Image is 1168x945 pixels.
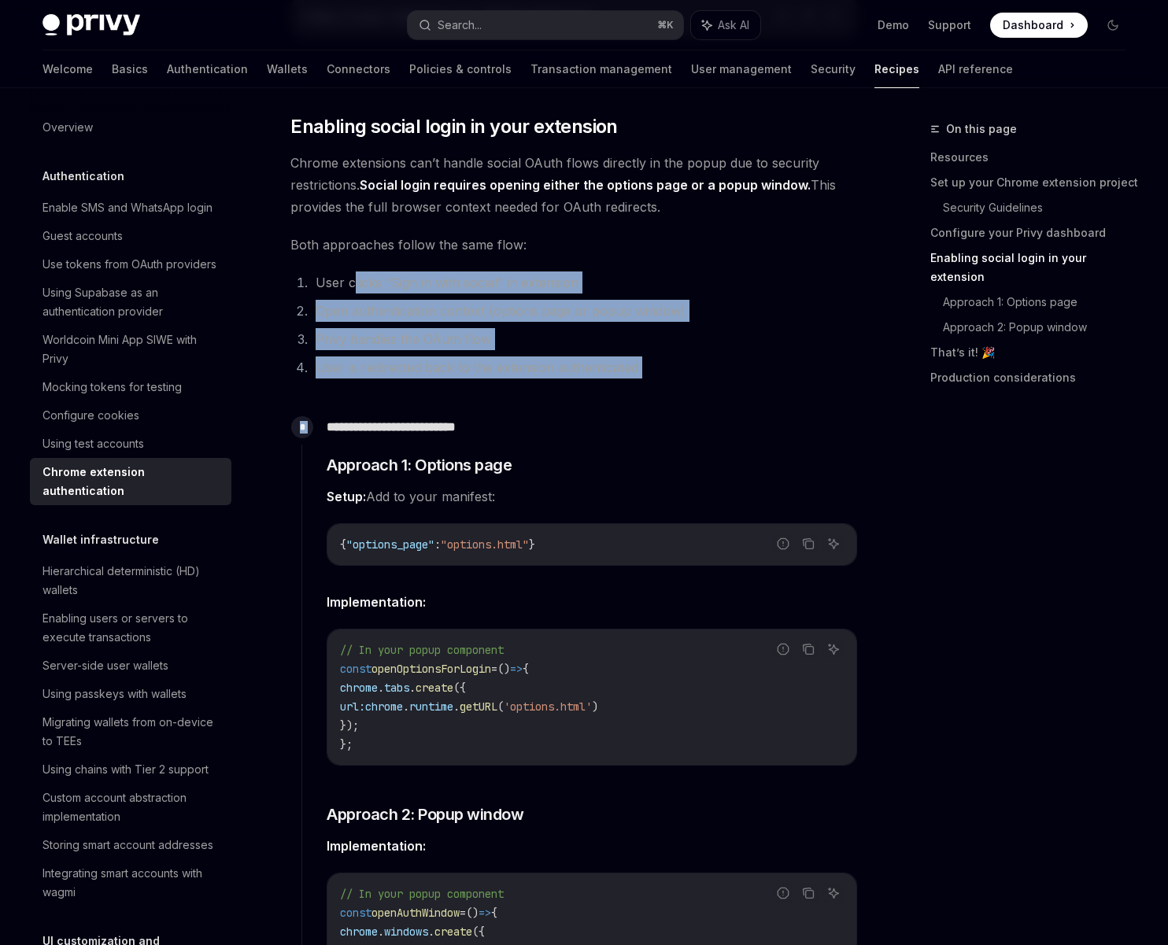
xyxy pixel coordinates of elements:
[30,458,231,505] a: Chrome extension authentication
[43,198,213,217] div: Enable SMS and WhatsApp login
[43,50,93,88] a: Welcome
[327,838,426,854] strong: Implementation:
[434,537,441,552] span: :
[327,489,366,504] strong: Setup:
[43,760,209,779] div: Using chains with Tier 2 support
[327,50,390,88] a: Connectors
[311,356,858,378] li: User is redirected back to the extension authenticated
[460,700,497,714] span: getURL
[409,681,416,695] span: .
[943,290,1138,315] a: Approach 1: Options page
[346,537,434,552] span: "options_page"
[30,279,231,326] a: Using Supabase as an authentication provider
[30,708,231,755] a: Migrating wallets from on-device to TEEs
[438,16,482,35] div: Search...
[453,681,466,695] span: ({
[340,681,378,695] span: chrome
[340,662,371,676] span: const
[378,925,384,939] span: .
[798,883,819,903] button: Copy the contents from the code block
[43,685,187,703] div: Using passkeys with wallets
[311,271,858,293] li: User clicks “Sign in with social” in extension
[43,656,168,675] div: Server-side user wallets
[43,530,159,549] h5: Wallet infrastructure
[943,195,1138,220] a: Security Guidelines
[773,883,793,903] button: Report incorrect code
[30,430,231,458] a: Using test accounts
[43,713,222,751] div: Migrating wallets from on-device to TEEs
[472,925,485,939] span: ({
[943,315,1138,340] a: Approach 2: Popup window
[523,662,529,676] span: {
[371,662,491,676] span: openOptionsForLogin
[453,700,460,714] span: .
[311,328,858,350] li: Privy handles the OAuth flow
[30,194,231,222] a: Enable SMS and WhatsApp login
[928,17,971,33] a: Support
[290,114,618,139] span: Enabling social login in your extension
[460,906,466,920] span: =
[30,401,231,430] a: Configure cookies
[938,50,1013,88] a: API reference
[930,365,1138,390] a: Production considerations
[930,340,1138,365] a: That’s it! 🎉
[691,50,792,88] a: User management
[327,485,857,508] span: Add to your manifest:
[311,300,858,322] li: Open authentication context (options page or popup window)
[946,120,1017,138] span: On this page
[1100,13,1125,38] button: Toggle dark mode
[408,11,683,39] button: Search...⌘K
[30,250,231,279] a: Use tokens from OAuth providers
[878,17,909,33] a: Demo
[823,639,844,659] button: Ask AI
[43,788,222,826] div: Custom account abstraction implementation
[30,373,231,401] a: Mocking tokens for testing
[466,906,479,920] span: ()
[30,831,231,859] a: Storing smart account addresses
[43,562,222,600] div: Hierarchical deterministic (HD) wallets
[497,700,504,714] span: (
[290,234,858,256] span: Both approaches follow the same flow:
[365,700,403,714] span: chrome
[43,14,140,36] img: dark logo
[327,454,512,476] span: Approach 1: Options page
[530,50,672,88] a: Transaction management
[416,681,453,695] span: create
[43,378,182,397] div: Mocking tokens for testing
[30,326,231,373] a: Worldcoin Mini App SIWE with Privy
[30,859,231,906] a: Integrating smart accounts with wagmi
[167,50,248,88] a: Authentication
[360,177,811,193] strong: Social login requires opening either the options page or a popup window.
[43,609,222,647] div: Enabling users or servers to execute transactions
[340,718,359,733] span: });
[930,145,1138,170] a: Resources
[30,652,231,680] a: Server-side user wallets
[30,557,231,604] a: Hierarchical deterministic (HD) wallets
[479,906,491,920] span: =>
[30,113,231,142] a: Overview
[112,50,148,88] a: Basics
[798,533,819,554] button: Copy the contents from the code block
[340,643,504,657] span: // In your popup component
[930,220,1138,245] a: Configure your Privy dashboard
[43,167,124,186] h5: Authentication
[43,255,216,274] div: Use tokens from OAuth providers
[30,680,231,708] a: Using passkeys with wallets
[811,50,856,88] a: Security
[718,17,749,33] span: Ask AI
[30,222,231,250] a: Guest accounts
[691,11,760,39] button: Ask AI
[823,883,844,903] button: Ask AI
[340,537,346,552] span: {
[441,537,529,552] span: "options.html"
[340,925,378,939] span: chrome
[384,681,409,695] span: tabs
[43,283,222,321] div: Using Supabase as an authentication provider
[930,245,1138,290] a: Enabling social login in your extension
[340,906,371,920] span: const
[340,700,365,714] span: url:
[434,925,472,939] span: create
[773,533,793,554] button: Report incorrect code
[267,50,308,88] a: Wallets
[340,887,504,901] span: // In your popup component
